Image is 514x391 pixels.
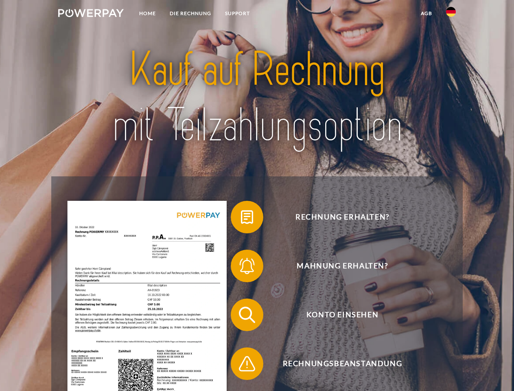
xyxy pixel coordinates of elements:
img: qb_warning.svg [237,354,257,374]
button: Rechnung erhalten? [231,201,442,233]
button: Mahnung erhalten? [231,250,442,282]
a: DIE RECHNUNG [163,6,218,21]
img: de [446,7,456,17]
img: qb_bell.svg [237,256,257,276]
span: Mahnung erhalten? [243,250,442,282]
a: agb [414,6,439,21]
a: SUPPORT [218,6,257,21]
img: logo-powerpay-white.svg [58,9,124,17]
img: qb_search.svg [237,305,257,325]
a: Home [132,6,163,21]
img: title-powerpay_de.svg [78,39,436,156]
span: Rechnung erhalten? [243,201,442,233]
button: Konto einsehen [231,299,442,331]
img: qb_bill.svg [237,207,257,227]
span: Konto einsehen [243,299,442,331]
span: Rechnungsbeanstandung [243,347,442,380]
button: Rechnungsbeanstandung [231,347,442,380]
